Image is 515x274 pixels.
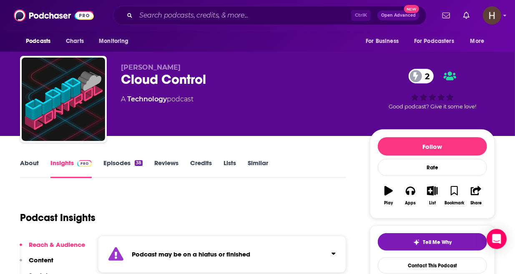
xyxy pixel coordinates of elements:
[29,256,53,264] p: Content
[399,181,421,211] button: Apps
[460,8,473,23] a: Show notifications dropdown
[422,181,443,211] button: List
[20,211,95,224] h1: Podcast Insights
[20,256,53,271] button: Content
[77,160,92,167] img: Podchaser Pro
[429,201,436,206] div: List
[378,159,487,176] div: Rate
[103,159,143,178] a: Episodes38
[154,159,178,178] a: Reviews
[377,10,420,20] button: Open AdvancedNew
[20,159,39,178] a: About
[60,33,89,49] a: Charts
[417,69,434,83] span: 2
[389,103,476,110] span: Good podcast? Give it some love!
[384,201,393,206] div: Play
[413,239,420,246] img: tell me why sparkle
[445,201,464,206] div: Bookmark
[465,33,495,49] button: open menu
[465,181,487,211] button: Share
[483,6,501,25] img: User Profile
[414,35,454,47] span: For Podcasters
[370,63,495,115] div: 2Good podcast? Give it some love!
[443,181,465,211] button: Bookmark
[22,58,105,141] img: Cloud Control
[66,35,84,47] span: Charts
[409,69,434,83] a: 2
[378,233,487,251] button: tell me why sparkleTell Me Why
[423,239,452,246] span: Tell Me Why
[470,35,485,47] span: More
[381,13,416,18] span: Open Advanced
[405,201,416,206] div: Apps
[378,257,487,274] a: Contact This Podcast
[26,35,50,47] span: Podcasts
[113,6,427,25] div: Search podcasts, credits, & more...
[439,8,453,23] a: Show notifications dropdown
[351,10,371,21] span: Ctrl K
[98,236,346,273] section: Click to expand status details
[20,33,61,49] button: open menu
[409,33,466,49] button: open menu
[127,95,167,103] a: Technology
[470,201,482,206] div: Share
[224,159,236,178] a: Lists
[360,33,409,49] button: open menu
[366,35,399,47] span: For Business
[93,33,139,49] button: open menu
[483,6,501,25] button: Show profile menu
[487,229,507,249] div: Open Intercom Messenger
[29,241,85,249] p: Reach & Audience
[190,159,212,178] a: Credits
[378,181,399,211] button: Play
[378,137,487,156] button: Follow
[135,160,143,166] div: 38
[121,94,193,104] div: A podcast
[136,9,351,22] input: Search podcasts, credits, & more...
[50,159,92,178] a: InsightsPodchaser Pro
[404,5,419,13] span: New
[20,241,85,256] button: Reach & Audience
[99,35,128,47] span: Monitoring
[483,6,501,25] span: Logged in as M1ndsharePR
[132,250,250,258] strong: Podcast may be on a hiatus or finished
[14,8,94,23] img: Podchaser - Follow, Share and Rate Podcasts
[121,63,181,71] span: [PERSON_NAME]
[248,159,268,178] a: Similar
